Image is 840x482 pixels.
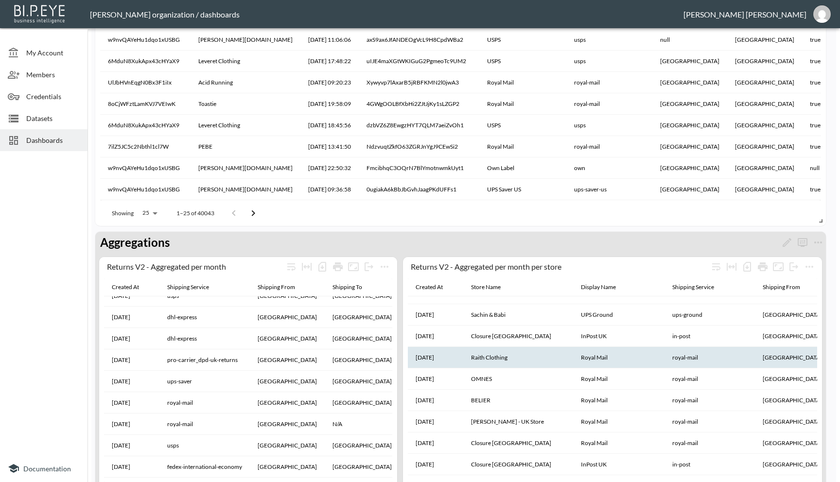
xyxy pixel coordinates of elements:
[652,157,727,179] th: United States
[90,10,683,19] div: [PERSON_NAME] organization / dashboards
[665,304,755,326] th: ups-ground
[806,2,838,26] button: ana@swap-commerce.com
[810,235,826,250] button: more
[795,237,810,246] span: Display settings
[652,179,727,200] th: United Kingdom
[300,115,359,136] th: 2025-05-31 18:45:56
[479,179,566,200] th: UPS Saver US
[665,368,755,390] th: royal-mail
[727,157,802,179] th: United States
[325,307,400,328] th: United Kingdom
[408,368,463,390] th: Aug 2025
[325,413,400,435] th: N/A
[104,328,159,349] th: Aug 2025
[581,281,616,293] div: Display Name
[566,179,652,200] th: ups-saver-us
[408,304,463,326] th: Aug 2025
[755,454,830,475] th: United Kingdom
[300,157,359,179] th: 2025-05-16 22:50:32
[573,368,665,390] th: Royal Mail
[159,328,250,349] th: dhl-express
[361,259,377,275] button: more
[250,456,325,478] th: United States
[802,259,817,275] span: Chart settings
[479,93,566,115] th: Royal Mail
[244,204,263,223] button: Go to next page
[573,390,665,411] th: Royal Mail
[191,51,300,72] th: Leveret Clothing
[471,281,501,293] div: Store Name
[463,411,573,432] th: Heidi Klein - UK Store
[159,413,250,435] th: royal-mail
[104,456,159,478] th: Jun 2025
[258,281,295,293] div: Shipping From
[463,347,573,368] th: Raith Clothing
[191,115,300,136] th: Leveret Clothing
[167,281,209,293] div: Shipping Service
[755,259,770,275] div: Print
[479,29,566,51] th: USPS
[763,281,800,293] div: Shipping From
[408,347,463,368] th: Jul 2025
[724,259,739,275] div: Toggle table layout between fixed and auto (default: auto)
[652,51,727,72] th: United States
[138,207,161,219] div: 25
[26,69,80,80] span: Members
[755,390,830,411] th: United Kingdom
[416,281,443,293] div: Created At
[573,304,665,326] th: UPS Ground
[573,454,665,475] th: InPost UK
[159,307,250,328] th: dhl-express
[167,281,222,293] span: Shipping Service
[755,432,830,454] th: United Kingdom
[159,349,250,371] th: pro-carrier_dpd-uk-returns
[566,51,652,72] th: usps
[100,115,191,136] th: 6MduN8XukApx43cHYaX9
[463,432,573,454] th: Closure London
[250,435,325,456] th: United States
[26,91,80,102] span: Credentials
[104,413,159,435] th: Aug 2025
[739,259,755,275] div: Number of rows selected for download: 1435
[573,411,665,432] th: Royal Mail
[104,435,159,456] th: Aug 2025
[665,390,755,411] th: royal-mail
[315,259,330,275] div: Number of rows selected for download: 363
[665,326,755,347] th: in-post
[250,328,325,349] th: United States
[802,259,817,275] button: more
[159,435,250,456] th: usps
[652,136,727,157] th: United Kingdom
[359,29,479,51] th: axS9ax6JfANDEOgVcL9H8CpdWBa2
[652,72,727,93] th: United Kingdom
[191,93,300,115] th: Toastie
[727,179,802,200] th: United States
[408,326,463,347] th: Jul 2025
[708,259,724,275] div: Wrap text
[191,157,300,179] th: GASPER.CO
[566,93,652,115] th: royal-mail
[411,262,708,271] div: Returns V2 - Aggregated per month per store
[755,326,830,347] th: United Kingdom
[672,281,727,293] span: Shipping Service
[755,368,830,390] th: United Kingdom
[755,304,830,326] th: United States
[100,72,191,93] th: UlJbHVnEqgN0Bx3F1iIx
[361,261,377,270] span: Detach chart from the group
[479,136,566,157] th: Royal Mail
[112,209,134,217] p: Showing
[325,328,400,349] th: United Kingdom
[652,29,727,51] th: null
[26,113,80,123] span: Datasets
[665,454,755,475] th: in-post
[100,93,191,115] th: 8oCjWFztLamKVJ7VEIwK
[359,72,479,93] th: Xywyvp7lAxarB5jRBFKMN2l0jwA3
[755,411,830,432] th: United Kingdom
[346,259,361,275] button: Fullscreen
[359,179,479,200] th: 0ugiakA6kBbJbGvhJaagPKdUFFs1
[779,235,795,250] button: Rename
[408,411,463,432] th: Jul 2025
[359,136,479,157] th: NdzvuqtZkfO63ZGRJnYgJ9CEwSi2
[300,136,359,157] th: 2025-05-29 13:41:50
[573,326,665,347] th: InPost UK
